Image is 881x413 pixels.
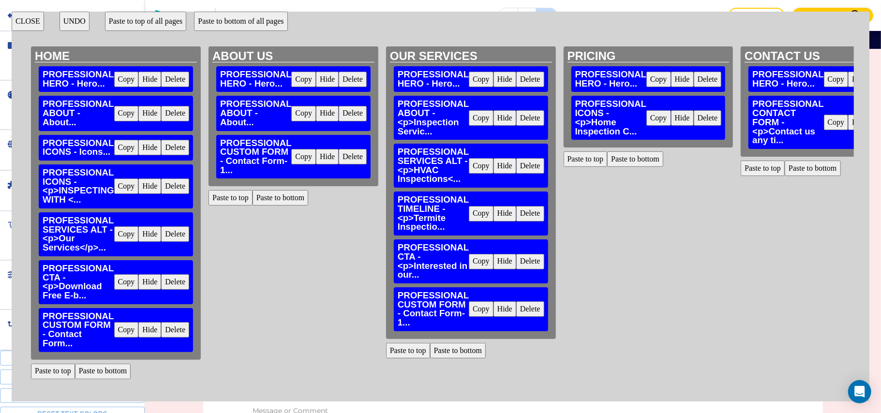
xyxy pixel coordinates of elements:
[114,274,139,290] button: Copy
[398,243,469,280] h3: PROFESSIONAL CTA - <p>Interested in our...
[194,12,287,31] button: Paste to bottom of all pages
[339,149,367,164] button: Delete
[12,12,44,31] button: CLOSE
[741,11,772,20] p: Save Draft
[469,301,493,317] button: Copy
[390,50,552,62] h2: OUR SERVICES
[138,226,161,242] button: Hide
[469,158,493,174] button: Copy
[161,322,189,338] button: Delete
[516,301,544,317] button: Delete
[220,70,291,88] h3: PROFESSIONAL HERO - Hero...
[646,110,671,126] button: Copy
[43,139,114,157] h3: PROFESSIONAL ICONS - Icons...
[291,106,316,121] button: Copy
[138,322,161,338] button: Hide
[316,106,339,121] button: Hide
[161,72,189,87] button: Delete
[516,206,544,221] button: Delete
[212,50,374,62] h2: ABOUT US
[398,291,469,327] h3: PROFESSIONAL CUSTOM FORM - Contact Form-1...
[60,12,90,31] button: UNDO
[741,161,785,176] button: Paste to top
[516,72,544,87] button: Delete
[316,149,339,164] button: Hide
[398,100,469,136] h3: PROFESSIONAL ABOUT - <p>Inspection Servic...
[694,110,722,126] button: Delete
[430,343,486,358] button: Paste to bottom
[785,161,841,176] button: Paste to bottom
[114,226,139,242] button: Copy
[138,274,161,290] button: Hide
[316,72,339,87] button: Hide
[848,115,871,130] button: Hide
[493,301,516,317] button: Hide
[291,72,316,87] button: Copy
[575,100,646,136] h3: PROFESSIONAL ICONS - <p>Home Inspection C...
[646,72,671,87] button: Copy
[398,195,469,232] h3: PROFESSIONAL TIMELINE - <p>Termite Inspectio...
[792,8,873,23] button: Contact Sales
[161,140,189,155] button: Delete
[105,12,186,31] button: Paste to top of all pages
[493,254,516,269] button: Hide
[493,72,516,87] button: Hide
[291,149,316,164] button: Copy
[398,70,469,88] h3: PROFESSIONAL HERO - Hero...
[469,72,493,87] button: Copy
[43,168,114,205] h3: PROFESSIONAL ICONS - <p>INSPECTING WITH <...
[138,106,161,121] button: Hide
[114,72,139,87] button: Copy
[161,226,189,242] button: Delete
[138,178,161,194] button: Hide
[493,158,516,174] button: Hide
[516,110,544,126] button: Delete
[671,72,694,87] button: Hide
[398,147,469,184] h3: PROFESSIONAL SERVICES ALT - <p>HVAC Inspections<...
[253,190,309,206] button: Paste to bottom
[339,106,367,121] button: Delete
[567,50,730,62] h2: PRICING
[824,115,849,130] button: Copy
[493,110,516,126] button: Hide
[469,206,493,221] button: Copy
[43,264,114,300] h3: PROFESSIONAL CTA - <p>Download Free E-b...
[469,110,493,126] button: Copy
[469,254,493,269] button: Copy
[805,11,843,20] p: Contact Sales
[31,364,75,379] button: Paste to top
[153,10,211,21] img: Bizwise Logo
[161,274,189,290] button: Delete
[220,100,291,127] h3: PROFESSIONAL ABOUT - About...
[138,140,161,155] button: Hide
[220,139,291,175] h3: PROFESSIONAL CUSTOM FORM - Contact Form-1...
[824,72,849,87] button: Copy
[752,70,823,88] h3: PROFESSIONAL HERO - Hero...
[339,72,367,87] button: Delete
[516,254,544,269] button: Delete
[138,72,161,87] button: Hide
[752,100,823,145] h3: PROFESSIONAL CONTACT FORM - <p>Contact us any ti...
[694,72,722,87] button: Delete
[43,100,114,127] h3: PROFESSIONAL ABOUT - About...
[114,178,139,194] button: Copy
[43,312,114,348] h3: PROFESSIONAL CUSTOM FORM - Contact Form...
[161,178,189,194] button: Delete
[114,322,139,338] button: Copy
[43,70,114,88] h3: PROFESSIONAL HERO - Hero...
[575,70,646,88] h3: PROFESSIONAL HERO - Hero...
[114,140,139,155] button: Copy
[564,151,608,167] button: Paste to top
[729,8,785,23] button: Save Draft
[671,110,694,126] button: Hide
[114,106,139,121] button: Copy
[493,206,516,221] button: Hide
[161,106,189,121] button: Delete
[75,364,131,379] button: Paste to bottom
[607,151,663,167] button: Paste to bottom
[848,380,871,403] div: Open Intercom Messenger
[691,11,721,20] h3: Need help?
[386,343,430,358] button: Paste to top
[209,190,253,206] button: Paste to top
[516,158,544,174] button: Delete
